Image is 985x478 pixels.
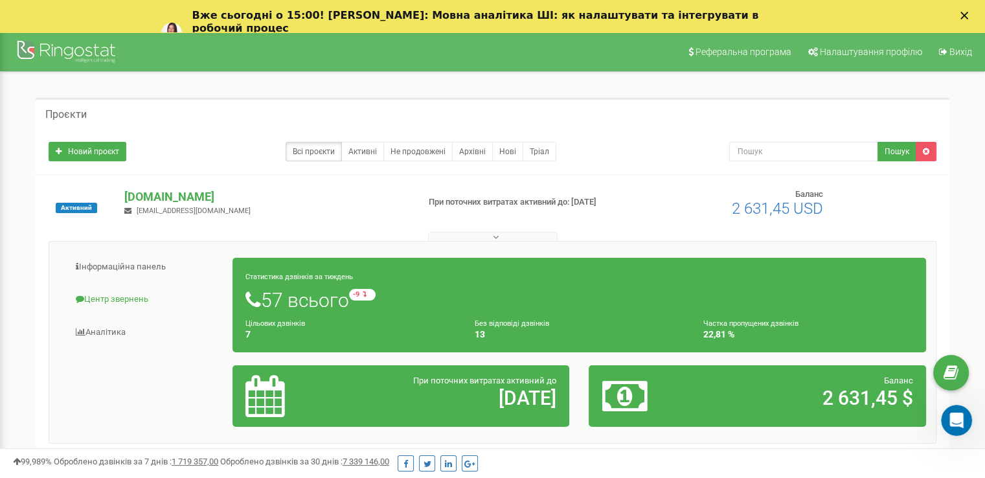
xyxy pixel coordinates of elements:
[172,457,218,466] u: 1 719 357,00
[137,207,251,215] span: [EMAIL_ADDRESS][DOMAIN_NAME]
[949,47,972,57] span: Вихід
[349,289,376,301] small: -9
[59,251,233,283] a: Інформаційна панель
[245,319,305,328] small: Цільових дзвінків
[245,273,353,281] small: Статистика дзвінків за тиждень
[960,12,973,19] div: Закрыть
[696,47,791,57] span: Реферальна програма
[884,376,913,385] span: Баланс
[429,196,636,209] p: При поточних витратах активний до: [DATE]
[343,457,389,466] u: 7 339 146,00
[703,319,798,328] small: Частка пропущених дзвінків
[413,376,556,385] span: При поточних витратах активний до
[161,23,182,43] img: Profile image for Yuliia
[341,142,384,161] a: Активні
[800,32,929,71] a: Налаштування профілю
[383,142,453,161] a: Не продовжені
[795,189,823,199] span: Баланс
[732,199,823,218] span: 2 631,45 USD
[245,289,913,311] h1: 57 всього
[286,142,342,161] a: Всі проєкти
[59,317,233,348] a: Аналiтика
[245,330,455,339] h4: 7
[712,387,913,409] h2: 2 631,45 $
[475,319,549,328] small: Без відповіді дзвінків
[820,47,922,57] span: Налаштування профілю
[931,32,979,71] a: Вихід
[729,142,878,161] input: Пошук
[523,142,556,161] a: Тріал
[877,142,916,161] button: Пошук
[59,284,233,315] a: Центр звернень
[475,330,685,339] h4: 13
[56,203,97,213] span: Активний
[492,142,523,161] a: Нові
[54,457,218,466] span: Оброблено дзвінків за 7 днів :
[703,330,913,339] h4: 22,81 %
[680,32,798,71] a: Реферальна програма
[220,457,389,466] span: Оброблено дзвінків за 30 днів :
[192,9,759,34] b: Вже сьогодні о 15:00! [PERSON_NAME]: Мовна аналітика ШІ: як налаштувати та інтегрувати в робочий ...
[941,405,972,436] iframe: Intercom live chat
[124,188,407,205] p: [DOMAIN_NAME]
[452,142,493,161] a: Архівні
[45,109,87,120] h5: Проєкти
[356,387,556,409] h2: [DATE]
[49,142,126,161] a: Новий проєкт
[13,457,52,466] span: 99,989%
